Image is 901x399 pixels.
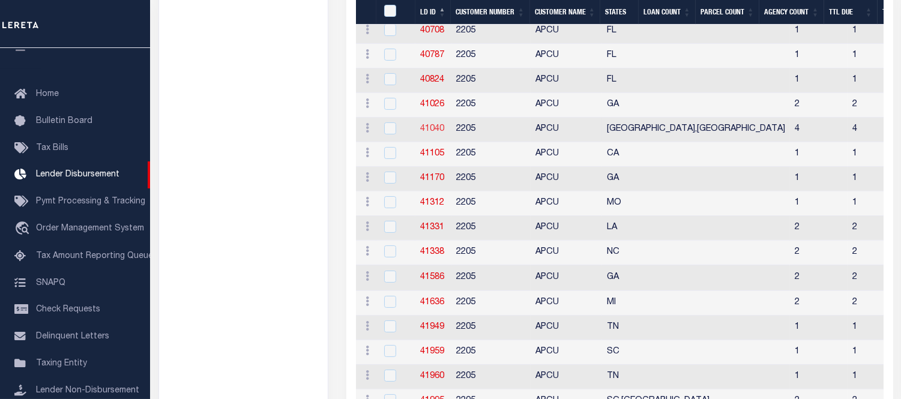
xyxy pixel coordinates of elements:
td: 2205 [451,167,531,191]
span: Bulletin Board [36,117,92,125]
td: 2205 [451,118,531,142]
td: 1 [790,44,848,68]
a: 41331 [420,223,444,232]
td: MO [602,191,790,216]
td: APCU [531,142,602,167]
td: 1 [790,191,848,216]
td: 4 [790,118,848,142]
a: 41040 [420,125,444,133]
i: travel_explore [14,221,34,237]
td: FL [602,68,790,93]
td: APCU [531,118,602,142]
a: 41959 [420,347,444,356]
td: 2 [790,93,848,118]
td: 2205 [451,216,531,241]
td: APCU [531,167,602,191]
span: Tax Amount Reporting Queue [36,252,153,260]
a: 41636 [420,298,444,307]
td: 2205 [451,93,531,118]
a: 41026 [420,100,444,109]
td: APCU [531,340,602,365]
span: Delinquent Letters [36,332,109,341]
span: Order Management System [36,224,144,233]
span: Home [36,90,59,98]
td: GA [602,167,790,191]
td: 2 [790,265,848,291]
td: 2205 [451,365,531,389]
td: APCU [531,365,602,389]
a: 41586 [420,273,444,281]
td: 1 [790,68,848,93]
td: NC [602,241,790,265]
td: 2205 [451,142,531,167]
td: 2205 [451,44,531,68]
td: GA [602,93,790,118]
span: Taxing Entity [36,359,87,368]
td: SC [602,340,790,365]
td: 2205 [451,265,531,291]
td: 2205 [451,291,531,316]
td: 2 [790,291,848,316]
td: FL [602,44,790,68]
td: APCU [531,216,602,241]
td: 1 [790,365,848,389]
td: 2205 [451,316,531,340]
a: 41312 [420,199,444,207]
td: CA [602,142,790,167]
a: 41960 [420,372,444,380]
td: APCU [531,93,602,118]
td: 2 [790,241,848,265]
td: APCU [531,241,602,265]
td: 1 [790,142,848,167]
td: TN [602,365,790,389]
a: 40787 [420,51,444,59]
td: 2205 [451,68,531,93]
a: 41338 [420,248,444,256]
td: APCU [531,68,602,93]
td: 1 [790,316,848,340]
td: 2205 [451,191,531,216]
span: Check Requests [36,305,100,314]
td: TN [602,316,790,340]
td: 1 [790,167,848,191]
a: 41105 [420,149,444,158]
td: MI [602,291,790,316]
td: LA [602,216,790,241]
td: 2205 [451,340,531,365]
td: APCU [531,191,602,216]
td: APCU [531,44,602,68]
span: Pymt Processing & Tracking [36,197,145,206]
td: GA [602,265,790,291]
a: 40824 [420,76,444,84]
td: 2 [790,216,848,241]
a: 41949 [420,323,444,331]
td: 1 [790,340,848,365]
a: 41170 [420,174,444,182]
td: APCU [531,316,602,340]
span: SNAPQ [36,278,65,287]
span: Lender Non-Disbursement [36,386,139,395]
span: Tax Bills [36,144,68,152]
td: APCU [531,291,602,316]
td: APCU [531,265,602,291]
span: Lender Disbursement [36,170,119,179]
td: [GEOGRAPHIC_DATA],[GEOGRAPHIC_DATA] [602,118,790,142]
td: 2205 [451,241,531,265]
